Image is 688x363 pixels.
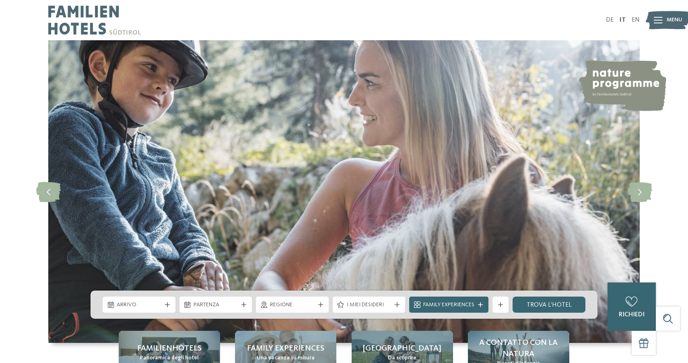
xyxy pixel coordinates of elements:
[578,60,666,111] img: nature programme by Familienhotels Südtirol
[608,283,656,331] a: richiedi
[247,343,324,354] span: Family experiences
[257,354,315,362] span: Una vacanza su misura
[388,354,416,362] span: Da scoprire
[117,301,161,309] span: Arrivo
[620,17,626,23] a: IT
[606,17,614,23] a: DE
[363,343,441,354] span: [GEOGRAPHIC_DATA]
[270,301,315,309] span: Regione
[667,16,682,24] span: Menu
[140,354,199,362] span: Panoramica degli hotel
[619,311,645,318] span: richiedi
[423,301,474,309] span: Family Experiences
[476,337,561,360] span: A contatto con la natura
[632,17,640,23] a: EN
[513,297,585,313] a: trova l’hotel
[48,40,640,343] img: Family hotel Alto Adige: the happy family places!
[347,301,391,309] span: I miei desideri
[137,343,202,354] span: Familienhotels
[194,301,238,309] span: Partenza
